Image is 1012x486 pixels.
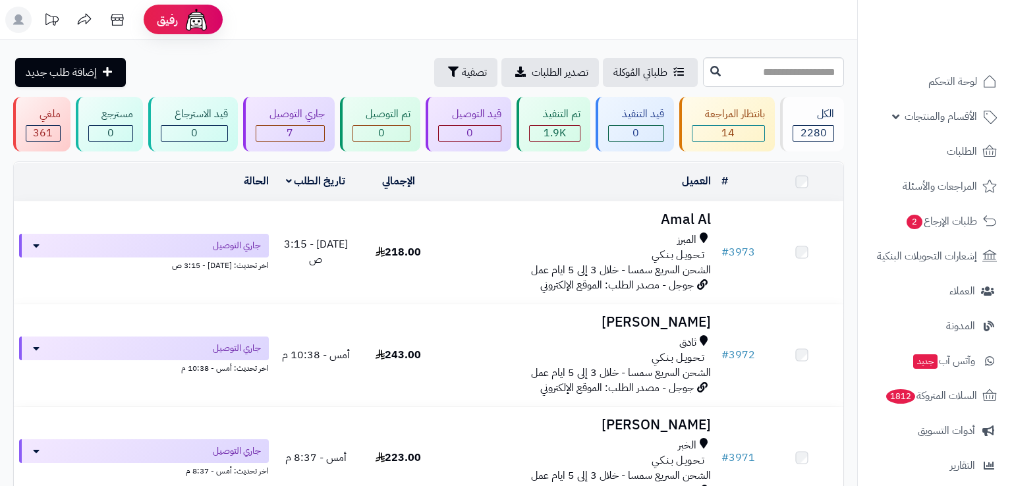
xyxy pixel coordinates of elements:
[445,418,711,433] h3: [PERSON_NAME]
[530,126,580,141] div: 1898
[161,107,228,122] div: قيد الاسترجاع
[682,173,711,189] a: العميل
[922,34,999,61] img: logo-2.png
[531,468,711,483] span: الشحن السريع سمسا - خلال 3 إلى 5 ايام عمل
[282,347,350,363] span: أمس - 10:38 م
[677,97,778,151] a: بانتظار المراجعة 14
[907,215,922,229] span: 2
[15,58,126,87] a: إضافة طلب جديد
[885,387,977,405] span: السلات المتروكة
[801,125,827,141] span: 2280
[501,58,599,87] a: تصدير الطلبات
[107,125,114,141] span: 0
[928,72,977,91] span: لوحة التحكم
[183,7,210,33] img: ai-face.png
[540,277,694,293] span: جوجل - مصدر الطلب: الموقع الإلكتروني
[918,421,975,440] span: أدوات التسويق
[866,171,1004,202] a: المراجعات والأسئلة
[866,136,1004,167] a: الطلبات
[378,125,385,141] span: 0
[434,58,497,87] button: تصفية
[886,389,915,404] span: 1812
[950,456,975,475] span: التقارير
[913,354,938,369] span: جديد
[905,107,977,126] span: الأقسام والمنتجات
[903,177,977,196] span: المراجعات والأسئلة
[946,317,975,335] span: المدونة
[866,310,1004,342] a: المدونة
[608,107,664,122] div: قيد التنفيذ
[652,453,704,468] span: تـحـويـل بـنـكـي
[721,450,755,466] a: #3971
[213,239,261,252] span: جاري التوصيل
[256,107,325,122] div: جاري التوصيل
[286,173,346,189] a: تاريخ الطلب
[949,282,975,300] span: العملاء
[866,345,1004,377] a: وآتس آبجديد
[256,126,324,141] div: 7
[679,335,696,350] span: ثادق
[721,244,755,260] a: #3973
[244,173,269,189] a: الحالة
[721,347,729,363] span: #
[88,107,134,122] div: مسترجع
[652,248,704,263] span: تـحـويـل بـنـكـي
[353,126,410,141] div: 0
[721,450,729,466] span: #
[240,97,337,151] a: جاري التوصيل 7
[692,126,765,141] div: 14
[777,97,847,151] a: الكل2280
[439,126,501,141] div: 0
[532,65,588,80] span: تصدير الطلبات
[382,173,415,189] a: الإجمالي
[26,126,60,141] div: 361
[466,125,473,141] span: 0
[531,365,711,381] span: الشحن السريع سمسا - خلال 3 إلى 5 ايام عمل
[26,65,97,80] span: إضافة طلب جديد
[793,107,834,122] div: الكل
[677,232,696,248] span: المبرز
[337,97,424,151] a: تم التوصيل 0
[191,125,198,141] span: 0
[19,463,269,477] div: اخر تحديث: أمس - 8:37 م
[284,236,348,267] span: [DATE] - 3:15 ص
[529,107,580,122] div: تم التنفيذ
[866,450,1004,481] a: التقارير
[514,97,593,151] a: تم التنفيذ 1.9K
[866,275,1004,307] a: العملاء
[603,58,698,87] a: طلباتي المُوكلة
[947,142,977,161] span: الطلبات
[376,347,421,363] span: 243.00
[613,65,667,80] span: طلباتي المُوكلة
[593,97,677,151] a: قيد التنفيذ 0
[866,66,1004,97] a: لوحة التحكم
[11,97,73,151] a: ملغي 361
[692,107,766,122] div: بانتظار المراجعة
[678,438,696,453] span: الخبر
[721,244,729,260] span: #
[721,347,755,363] a: #3972
[287,125,293,141] span: 7
[912,352,975,370] span: وآتس آب
[423,97,514,151] a: قيد التوصيل 0
[877,247,977,265] span: إشعارات التحويلات البنكية
[544,125,566,141] span: 1.9K
[33,125,53,141] span: 361
[866,415,1004,446] a: أدوات التسويق
[35,7,68,36] a: تحديثات المنصة
[376,244,421,260] span: 218.00
[73,97,146,151] a: مسترجع 0
[146,97,240,151] a: قيد الاسترجاع 0
[540,380,694,396] span: جوجل - مصدر الطلب: الموقع الإلكتروني
[157,12,178,28] span: رفيق
[905,212,977,230] span: طلبات الإرجاع
[445,315,711,330] h3: [PERSON_NAME]
[866,205,1004,237] a: طلبات الإرجاع2
[213,445,261,458] span: جاري التوصيل
[352,107,411,122] div: تم التوصيل
[445,212,711,227] h3: Amal Al
[89,126,133,141] div: 0
[652,350,704,365] span: تـحـويـل بـنـكـي
[866,240,1004,272] a: إشعارات التحويلات البنكية
[609,126,663,141] div: 0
